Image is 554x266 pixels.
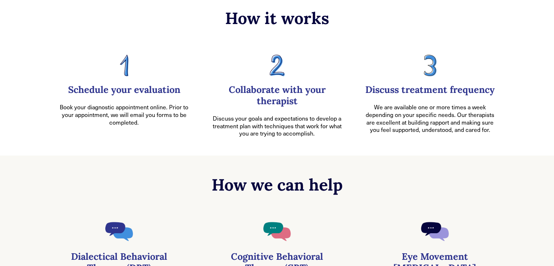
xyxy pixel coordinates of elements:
[59,84,190,95] h2: Schedule your evaluation
[59,174,496,195] p: How we can help
[212,84,343,107] h2: Collaborate with your therapist
[365,103,496,134] p: We are available one or more times a week depending on your specific needs. Our therapists are ex...
[59,103,190,126] p: Book your diagnostic appointment online. Prior to your appointment, we will email you forms to be...
[212,115,343,137] p: Discuss your goals and expectations to develop a treatment plan with techniques that work for wha...
[59,8,496,29] p: How it works
[365,84,496,95] h2: Discuss treatment frequency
